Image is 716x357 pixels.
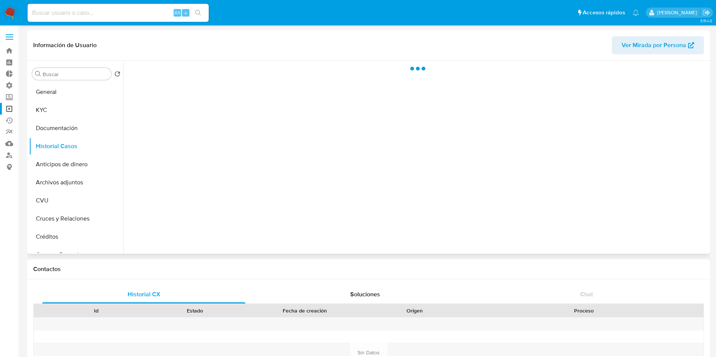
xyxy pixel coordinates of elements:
span: Chat [580,290,593,299]
div: Estado [151,307,239,314]
h1: Contactos [33,265,704,273]
a: Notificaciones [633,9,639,16]
input: Buscar usuario o caso... [28,8,209,18]
button: General [29,83,123,101]
span: s [185,9,187,16]
span: Accesos rápidos [583,9,625,17]
div: Proceso [470,307,698,314]
button: Cuentas Bancarias [29,246,123,264]
button: search-icon [190,8,206,18]
span: Historial CX [128,290,160,299]
button: Documentación [29,119,123,137]
button: Historial Casos [29,137,123,155]
input: Buscar [43,71,108,78]
button: Volver al orden por defecto [114,71,120,79]
div: Id [52,307,140,314]
button: Anticipos de dinero [29,155,123,173]
h1: Información de Usuario [33,41,97,49]
span: Ver Mirada por Persona [622,36,686,54]
button: Créditos [29,228,123,246]
div: Origen [371,307,459,314]
span: Soluciones [350,290,380,299]
button: Cruces y Relaciones [29,210,123,228]
p: gustavo.deseta@mercadolibre.com [657,9,700,16]
button: Ver Mirada por Persona [612,36,704,54]
button: KYC [29,101,123,119]
button: CVU [29,192,123,210]
button: Buscar [35,71,41,77]
a: Salir [702,9,710,17]
div: Fecha de creación [250,307,360,314]
span: Alt [174,9,180,16]
button: Archivos adjuntos [29,173,123,192]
